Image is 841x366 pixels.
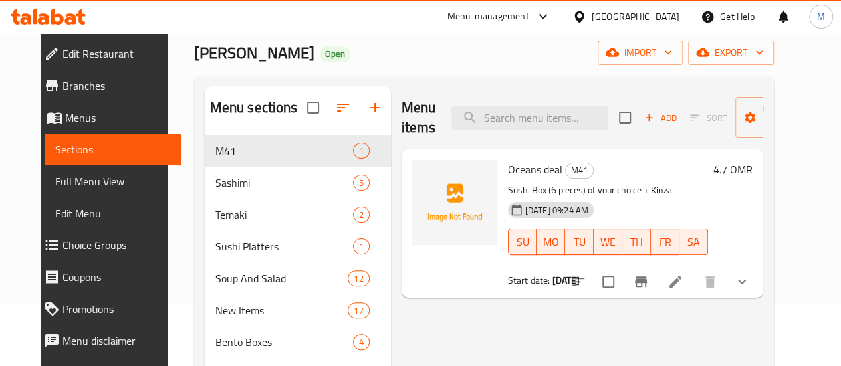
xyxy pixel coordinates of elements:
span: [PERSON_NAME] [194,38,314,68]
span: TH [628,232,646,252]
span: Sort sections [327,92,359,124]
button: Manage items [735,97,824,138]
div: Bento Boxes4 [205,326,391,358]
button: import [598,41,683,65]
span: Select section [611,104,639,132]
button: Add [639,108,681,128]
span: 1 [354,240,369,253]
span: 2 [354,209,369,221]
span: TU [570,232,588,252]
span: Sashimi [215,175,353,191]
div: Open [320,46,350,62]
span: Coupons [62,269,170,285]
span: 12 [348,272,368,285]
div: Sushi Platters1 [205,230,391,262]
span: Oceans deal [508,159,562,179]
button: export [688,41,774,65]
button: FR [651,229,679,255]
span: SA [685,232,703,252]
span: Menu disclaimer [62,333,170,349]
span: SU [514,232,532,252]
p: Sushi Box (6 pieces) of your choice + Kinza [508,182,708,199]
a: Branches [33,70,181,102]
a: Edit menu item [667,274,683,290]
span: Add [642,110,678,126]
span: export [699,45,763,61]
span: Full Menu View [55,173,170,189]
span: MO [542,232,560,252]
div: [GEOGRAPHIC_DATA] [592,9,679,24]
div: New Items17 [205,294,391,326]
a: Promotions [33,293,181,325]
button: TH [622,229,651,255]
div: Sashimi5 [205,167,391,199]
span: Sections [55,141,170,157]
button: TU [565,229,594,255]
a: Edit Restaurant [33,38,181,70]
img: Oceans deal [412,160,497,245]
button: WE [594,229,622,255]
span: 1 [354,145,369,157]
a: Full Menu View [45,165,181,197]
div: Menu-management [447,9,529,25]
b: [DATE] [552,272,580,289]
button: Add section [359,92,391,124]
span: Select all sections [299,94,327,122]
span: WE [599,232,617,252]
div: Soup And Salad12 [205,262,391,294]
span: Bento Boxes [215,334,353,350]
span: 17 [348,304,368,317]
span: Select to update [594,268,622,296]
div: M411 [205,135,391,167]
div: items [353,143,370,159]
span: 4 [354,336,369,349]
span: Add item [639,108,681,128]
span: Edit Menu [55,205,170,221]
a: Menu disclaimer [33,325,181,357]
a: Edit Menu [45,197,181,229]
span: M41 [566,163,593,178]
div: items [353,334,370,350]
div: items [353,207,370,223]
span: Edit Restaurant [62,46,170,62]
span: [DATE] 09:24 AM [520,204,594,217]
h6: 4.7 OMR [713,160,753,179]
div: items [348,270,369,286]
button: Branch-specific-item [625,266,657,298]
a: Menus [33,102,181,134]
span: Branches [62,78,170,94]
button: SU [508,229,537,255]
span: Open [320,48,350,60]
button: sort-choices [562,266,594,298]
span: Sushi Platters [215,238,353,254]
svg: Show Choices [734,274,750,290]
div: M41 [565,163,594,179]
span: Soup And Salad [215,270,348,286]
button: delete [694,266,726,298]
span: 5 [354,177,369,189]
input: search [451,106,608,130]
div: Temaki2 [205,199,391,230]
span: FR [656,232,674,252]
span: Manage items [746,101,814,134]
a: Sections [45,134,181,165]
span: M [817,9,825,24]
div: items [353,175,370,191]
span: New Items [215,302,348,318]
button: show more [726,266,758,298]
span: Choice Groups [62,237,170,253]
div: items [348,302,369,318]
span: Menus [65,110,170,126]
span: M41 [215,143,353,159]
span: import [608,45,672,61]
div: items [353,238,370,254]
a: Coupons [33,261,181,293]
span: Temaki [215,207,353,223]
